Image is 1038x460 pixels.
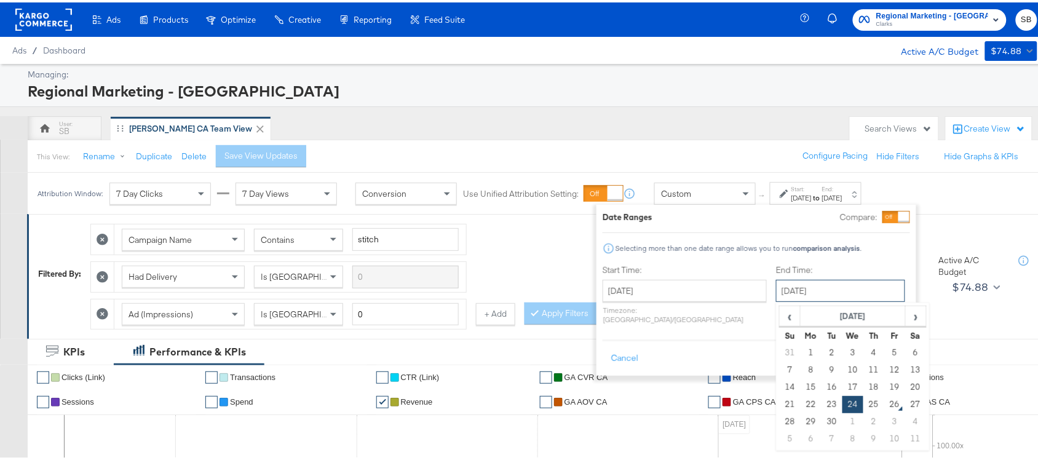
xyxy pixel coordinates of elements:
th: We [842,325,863,342]
td: 25 [863,394,884,411]
span: Transactions [230,370,275,379]
a: ✔ [376,369,389,381]
td: 24 [842,394,863,411]
a: ✔ [540,394,552,406]
div: Drag to reorder tab [117,122,124,129]
span: Clicks (Link) [61,370,105,379]
span: Sessions [61,395,94,404]
p: Timezone: [GEOGRAPHIC_DATA]/[GEOGRAPHIC_DATA] [603,303,767,322]
td: 2 [863,411,884,428]
span: Ads [12,43,26,53]
td: 3 [842,342,863,359]
span: Had Delivery [129,269,177,280]
td: 6 [801,428,822,445]
td: 11 [863,359,884,376]
span: Is [GEOGRAPHIC_DATA] [261,306,355,317]
div: Performance & KPIs [149,343,246,357]
span: 7 Day Views [242,186,289,197]
div: SB [59,123,69,135]
button: Duplicate [136,148,172,160]
td: 10 [884,428,905,445]
span: Is [GEOGRAPHIC_DATA] [261,269,355,280]
span: Revenue [401,395,433,404]
label: End: [822,183,842,191]
td: 6 [905,342,926,359]
button: SB [1016,7,1037,28]
span: / [26,43,43,53]
a: ✔ [540,369,552,381]
label: Start Time: [603,262,767,274]
td: 31 [780,342,801,359]
td: 17 [842,376,863,394]
td: 1 [801,342,822,359]
button: Rename [74,143,138,165]
td: 4 [905,411,926,428]
label: Use Unified Attribution Setting: [463,186,579,197]
td: 28 [780,411,801,428]
span: GA CPS CA [733,395,776,404]
span: Reporting [354,12,392,22]
span: SB [1021,10,1032,25]
button: + Add [476,301,515,323]
span: CTR (Link) [401,370,440,379]
span: Ads [106,12,121,22]
td: 2 [822,342,842,359]
span: Feed Suite [424,12,465,22]
td: 21 [780,394,801,411]
th: Fr [884,325,905,342]
span: › [906,304,925,323]
td: 19 [884,376,905,394]
input: Enter a search term [352,226,459,248]
td: 12 [884,359,905,376]
td: 1 [842,411,863,428]
span: Products [153,12,188,22]
td: 4 [863,342,884,359]
span: Reach [733,370,756,379]
td: 9 [822,359,842,376]
td: 9 [863,428,884,445]
span: Regional Marketing - [GEOGRAPHIC_DATA] [876,7,988,20]
th: Th [863,325,884,342]
td: 8 [842,428,863,445]
div: Managing: [28,66,1034,78]
td: 16 [822,376,842,394]
div: $74.88 [991,41,1022,57]
td: 5 [780,428,801,445]
td: 26 [884,394,905,411]
span: GA AOV CA [565,395,608,404]
td: 20 [905,376,926,394]
a: ✔ [205,369,218,381]
td: 7 [822,428,842,445]
span: ↑ [757,191,769,196]
button: Delete [181,148,207,160]
label: End Time: [776,262,910,274]
div: Active A/C Budget [889,39,979,57]
span: Campaign Name [129,232,192,243]
div: Date Ranges [603,209,652,221]
button: Configure Pacing [794,143,877,165]
div: Regional Marketing - [GEOGRAPHIC_DATA] [28,78,1034,99]
div: $74.88 [953,276,989,294]
div: [DATE] [791,191,812,200]
td: 22 [801,394,822,411]
a: Dashboard [43,43,85,53]
button: $74.88 [948,275,1003,295]
th: [DATE] [801,304,906,325]
td: 18 [863,376,884,394]
th: Sa [905,325,926,342]
a: ✔ [708,369,721,381]
td: 15 [801,376,822,394]
span: Optimize [221,12,256,22]
td: 10 [842,359,863,376]
span: Spend [230,395,253,404]
span: Clarks [876,17,988,27]
span: Contains [261,232,295,243]
a: ✔ [37,369,49,381]
span: Conversion [362,186,406,197]
label: Compare: [840,209,878,221]
span: ‹ [780,304,799,323]
div: This View: [37,149,69,159]
a: ✔ [37,394,49,406]
div: Filtered By: [38,266,81,277]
